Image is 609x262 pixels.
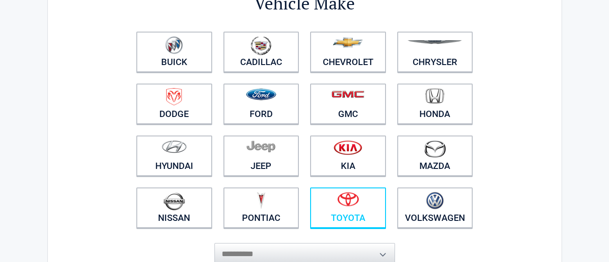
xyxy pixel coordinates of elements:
[423,140,446,158] img: mazda
[310,84,386,124] a: GMC
[246,140,275,153] img: jeep
[397,187,473,228] a: Volkswagen
[310,136,386,176] a: Kia
[397,84,473,124] a: Honda
[166,88,182,106] img: dodge
[246,89,276,100] img: ford
[333,37,363,47] img: chevrolet
[331,90,364,98] img: gmc
[426,192,444,210] img: volkswagen
[165,36,183,54] img: buick
[136,136,212,176] a: Hyundai
[223,136,299,176] a: Jeep
[256,192,265,209] img: pontiac
[223,187,299,228] a: Pontiac
[397,136,473,176] a: Mazda
[397,32,473,72] a: Chrysler
[136,187,212,228] a: Nissan
[136,32,212,72] a: Buick
[163,192,185,211] img: nissan
[162,140,187,153] img: hyundai
[223,32,299,72] a: Cadillac
[310,187,386,228] a: Toyota
[251,36,271,55] img: cadillac
[223,84,299,124] a: Ford
[407,40,462,44] img: chrysler
[425,88,444,104] img: honda
[310,32,386,72] a: Chevrolet
[334,140,362,155] img: kia
[136,84,212,124] a: Dodge
[337,192,359,206] img: toyota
